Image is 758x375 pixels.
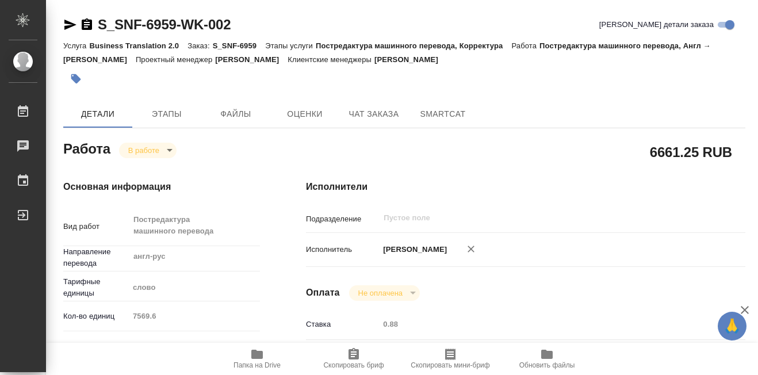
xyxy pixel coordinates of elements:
[599,19,714,30] span: [PERSON_NAME] детали заказа
[129,278,260,297] div: слово
[63,276,129,299] p: Тарифные единицы
[499,343,595,375] button: Обновить файлы
[415,107,470,121] span: SmartCat
[519,361,575,369] span: Обновить файлы
[80,18,94,32] button: Скопировать ссылку
[277,107,332,121] span: Оценки
[349,285,420,301] div: В работе
[233,361,281,369] span: Папка на Drive
[63,311,129,322] p: Кол-во единиц
[382,211,682,225] input: Пустое поле
[379,316,709,332] input: Пустое поле
[718,312,746,340] button: 🙏
[139,107,194,121] span: Этапы
[63,246,129,269] p: Направление перевода
[63,340,129,352] p: Общая тематика
[63,180,260,194] h4: Основная информация
[70,107,125,121] span: Детали
[125,146,163,155] button: В работе
[213,41,266,50] p: S_SNF-6959
[306,244,379,255] p: Исполнитель
[374,55,447,64] p: [PERSON_NAME]
[379,244,447,255] p: [PERSON_NAME]
[209,343,305,375] button: Папка на Drive
[265,41,316,50] p: Этапы услуги
[129,336,260,356] div: Медицина
[129,308,260,324] input: Пустое поле
[136,55,215,64] p: Проектный менеджер
[411,361,489,369] span: Скопировать мини-бриф
[306,286,340,300] h4: Оплата
[355,288,406,298] button: Не оплачена
[208,107,263,121] span: Файлы
[63,18,77,32] button: Скопировать ссылку для ЯМессенджера
[89,41,187,50] p: Business Translation 2.0
[402,343,499,375] button: Скопировать мини-бриф
[288,55,374,64] p: Клиентские менеджеры
[306,319,379,330] p: Ставка
[650,142,732,162] h2: 6661.25 RUB
[306,213,379,225] p: Подразделение
[305,343,402,375] button: Скопировать бриф
[346,107,401,121] span: Чат заказа
[215,55,288,64] p: [PERSON_NAME]
[63,137,110,158] h2: Работа
[63,221,129,232] p: Вид работ
[323,361,384,369] span: Скопировать бриф
[187,41,212,50] p: Заказ:
[458,236,484,262] button: Удалить исполнителя
[119,143,177,158] div: В работе
[511,41,539,50] p: Работа
[306,180,745,194] h4: Исполнители
[316,41,511,50] p: Постредактура машинного перевода, Корректура
[63,66,89,91] button: Добавить тэг
[722,314,742,338] span: 🙏
[98,17,231,32] a: S_SNF-6959-WK-002
[63,41,89,50] p: Услуга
